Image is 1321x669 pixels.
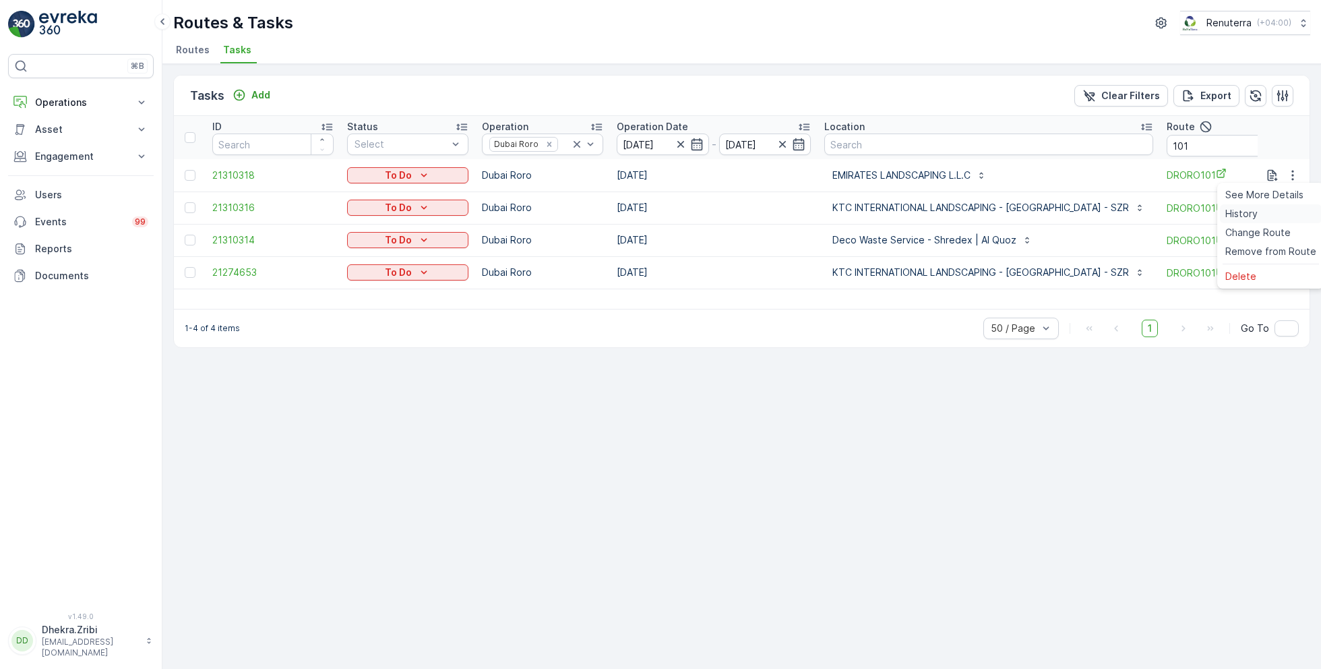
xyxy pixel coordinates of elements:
button: KTC INTERNATIONAL LANDSCAPING - [GEOGRAPHIC_DATA] - SZR [824,262,1153,283]
button: Deco Waste Service - Shredex | Al Quoz [824,229,1041,251]
p: KTC INTERNATIONAL LANDSCAPING - [GEOGRAPHIC_DATA] - SZR [832,201,1129,214]
span: Routes [176,43,210,57]
p: Routes & Tasks [173,12,293,34]
img: logo [8,11,35,38]
button: To Do [347,264,468,281]
p: To Do [385,201,412,214]
div: Toggle Row Selected [185,170,195,181]
input: Search [212,134,334,155]
span: Go To [1241,322,1269,335]
p: Documents [35,269,148,283]
p: Renuterra [1206,16,1252,30]
div: Toggle Row Selected [185,235,195,245]
td: Dubai Roro [475,224,610,256]
img: Screenshot_2024-07-26_at_13.33.01.png [1180,16,1201,30]
a: DRORO101 [1167,201,1288,215]
a: Reports [8,235,154,262]
span: v 1.49.0 [8,612,154,620]
p: KTC INTERNATIONAL LANDSCAPING - [GEOGRAPHIC_DATA] - SZR [832,266,1129,279]
button: To Do [347,200,468,216]
p: Users [35,188,148,202]
a: 21310314 [212,233,334,247]
p: Location [824,120,865,134]
p: Status [347,120,378,134]
a: 21310316 [212,201,334,214]
a: 21274653 [212,266,334,279]
button: DDDhekra.Zribi[EMAIL_ADDRESS][DOMAIN_NAME] [8,623,154,658]
button: Renuterra(+04:00) [1180,11,1310,35]
span: See More Details [1225,188,1303,202]
p: Route [1167,120,1195,134]
p: Events [35,215,124,229]
span: Remove from Route [1225,245,1316,258]
div: Toggle Row Selected [185,202,195,213]
a: Users [8,181,154,208]
img: logo_light-DOdMpM7g.png [39,11,97,38]
p: Export [1200,89,1231,103]
p: 99 [135,216,146,227]
input: Search [824,134,1153,155]
a: Events99 [8,208,154,235]
input: dd/mm/yyyy [719,134,811,155]
p: Dhekra.Zribi [42,623,139,637]
p: Operations [35,96,127,109]
div: Remove Dubai Roro [542,139,557,150]
p: To Do [385,169,412,182]
a: 21310318 [212,169,334,182]
div: Dubai Roro [490,138,541,150]
a: DRORO101 [1167,168,1288,182]
td: [DATE] [610,224,818,256]
p: Clear Filters [1101,89,1160,103]
a: DRORO101 [1167,233,1288,248]
p: Asset [35,123,127,136]
span: Change Route [1225,226,1291,239]
button: To Do [347,167,468,183]
td: Dubai Roro [475,256,610,289]
button: EMIRATES LANDSCAPING L.L.C [824,165,995,186]
span: History [1225,207,1258,221]
p: To Do [385,266,412,279]
button: KTC INTERNATIONAL LANDSCAPING - [GEOGRAPHIC_DATA] - SZR [824,197,1153,219]
td: [DATE] [610,192,818,224]
p: Tasks [190,86,224,105]
p: Operation Date [617,120,688,134]
p: ( +04:00 ) [1257,18,1291,28]
p: To Do [385,233,412,247]
td: Dubai Roro [475,159,610,192]
td: Dubai Roro [475,192,610,224]
a: Documents [8,262,154,289]
td: [DATE] [610,159,818,192]
button: Clear Filters [1074,85,1168,107]
p: Reports [35,242,148,256]
div: Toggle Row Selected [185,267,195,278]
p: EMIRATES LANDSCAPING L.L.C [832,169,971,182]
button: Operations [8,89,154,116]
a: DRORO101 [1167,266,1288,280]
button: To Do [347,232,468,248]
input: dd/mm/yyyy [617,134,709,155]
span: Tasks [223,43,251,57]
span: Delete [1225,270,1256,283]
td: [DATE] [610,256,818,289]
button: Add [227,87,276,103]
button: Asset [8,116,154,143]
p: - [712,136,716,152]
p: ⌘B [131,61,144,71]
input: Search [1167,135,1288,156]
button: Export [1173,85,1239,107]
p: 1-4 of 4 items [185,323,240,334]
div: DD [11,630,33,651]
p: Select [355,138,448,151]
p: Add [251,88,270,102]
p: Engagement [35,150,127,163]
p: ID [212,120,222,134]
span: 1 [1142,320,1158,337]
button: Engagement [8,143,154,170]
